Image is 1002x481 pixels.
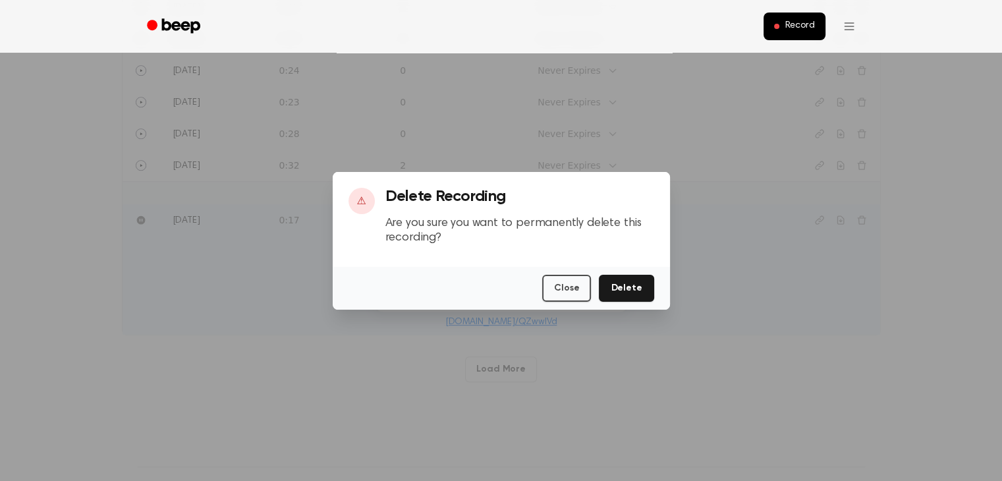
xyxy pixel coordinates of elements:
button: Open menu [833,11,865,42]
button: Delete [599,275,654,302]
span: Record [785,20,814,32]
div: ⚠ [348,188,375,214]
p: Are you sure you want to permanently delete this recording? [385,216,654,246]
a: Beep [138,14,212,40]
button: Close [542,275,591,302]
button: Record [764,13,825,40]
h3: Delete Recording [385,188,654,206]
